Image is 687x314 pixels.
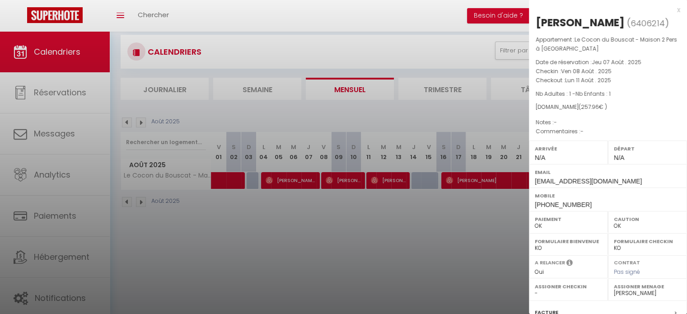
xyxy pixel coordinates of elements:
label: Assigner Menage [614,282,681,291]
span: Nb Adultes : 1 - [536,90,611,98]
label: Formulaire Bienvenue [535,237,602,246]
label: Caution [614,215,681,224]
span: ( € ) [579,103,607,111]
button: Ouvrir le widget de chat LiveChat [7,4,34,31]
p: Date de réservation : [536,58,680,67]
p: Checkout : [536,76,680,85]
div: [DOMAIN_NAME] [536,103,680,112]
span: Ven 08 Août . 2025 [561,67,612,75]
span: [PHONE_NUMBER] [535,201,592,208]
label: Arrivée [535,144,602,153]
p: Appartement : [536,35,680,53]
p: Notes : [536,118,680,127]
div: x [529,5,680,15]
span: ( ) [627,17,669,29]
span: 257.96 [581,103,599,111]
span: N/A [535,154,545,161]
span: Le Cocon du Bouscat - Maison 2 Pers à [GEOGRAPHIC_DATA] [536,36,677,52]
span: [EMAIL_ADDRESS][DOMAIN_NAME] [535,178,642,185]
span: N/A [614,154,624,161]
span: Nb Enfants : 1 [575,90,611,98]
label: Paiement [535,215,602,224]
span: Pas signé [614,268,640,276]
span: - [580,127,584,135]
span: - [554,118,557,126]
span: 6406214 [631,18,665,29]
label: Email [535,168,681,177]
label: Départ [614,144,681,153]
div: [PERSON_NAME] [536,15,625,30]
span: Lun 11 Août . 2025 [565,76,611,84]
label: Assigner Checkin [535,282,602,291]
label: Mobile [535,191,681,200]
p: Checkin : [536,67,680,76]
i: Sélectionner OUI si vous souhaiter envoyer les séquences de messages post-checkout [566,259,573,269]
label: Formulaire Checkin [614,237,681,246]
label: A relancer [535,259,565,267]
p: Commentaires : [536,127,680,136]
label: Contrat [614,259,640,265]
span: Jeu 07 Août . 2025 [592,58,641,66]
